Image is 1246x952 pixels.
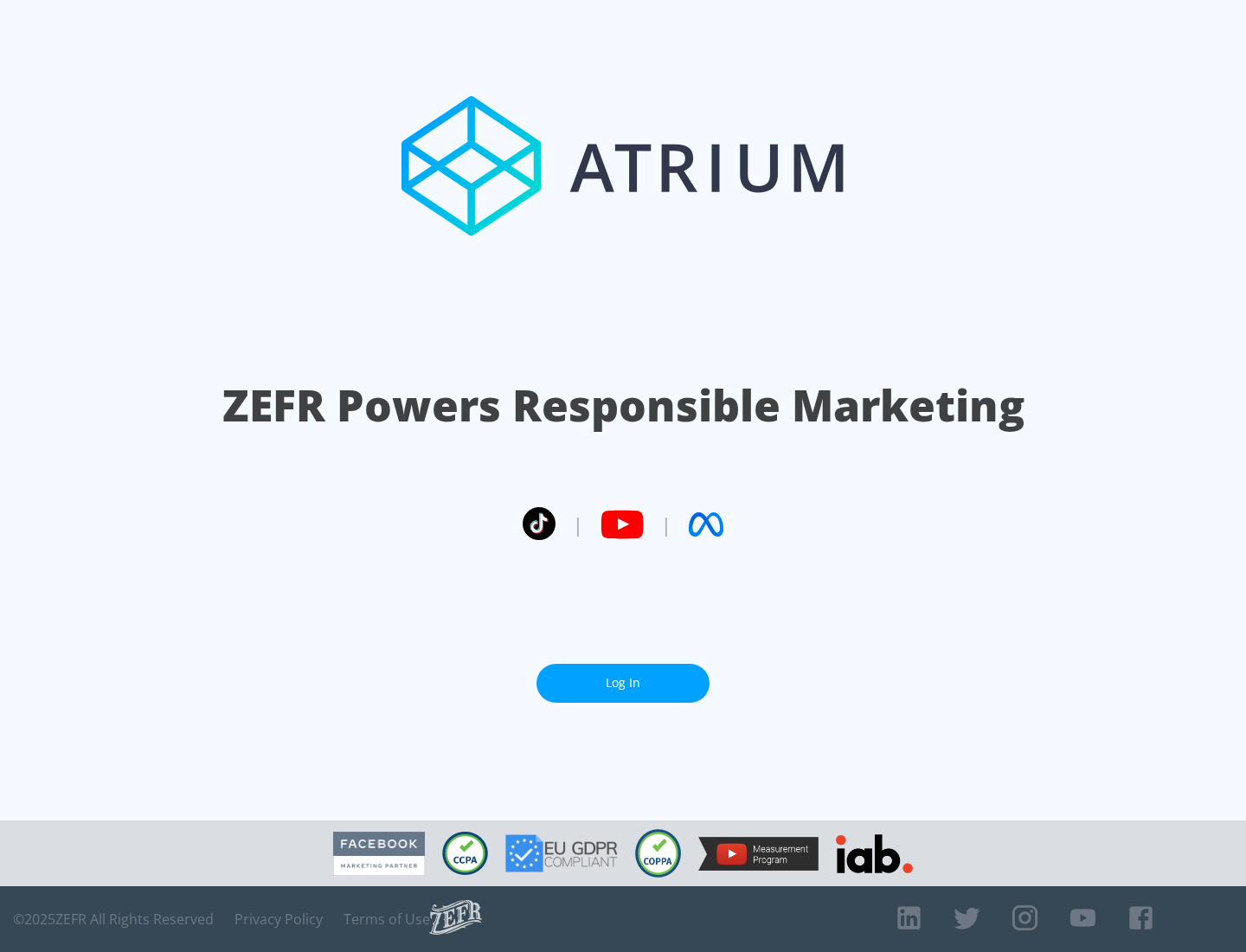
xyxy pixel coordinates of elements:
img: IAB [836,834,913,873]
img: YouTube Measurement Program [698,837,819,871]
img: GDPR Compliant [505,834,618,872]
a: Privacy Policy [234,910,323,928]
a: Log In [536,664,710,703]
a: Terms of Use [344,910,430,928]
span: | [573,511,583,537]
h1: ZEFR Powers Responsible Marketing [222,376,1024,435]
img: COPPA Compliant [635,829,681,878]
span: © 2025 ZEFR All Rights Reserved [13,910,214,928]
img: Facebook Marketing Partner [333,832,425,876]
img: CCPA Compliant [442,832,488,875]
span: | [661,511,671,537]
